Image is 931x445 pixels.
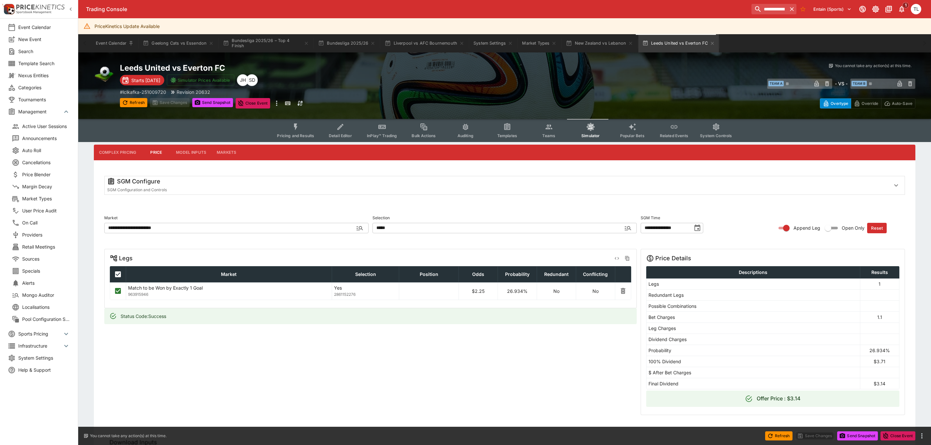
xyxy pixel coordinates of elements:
div: Start From [820,98,915,108]
span: Alerts [22,280,70,286]
span: 963915946 [128,291,330,298]
span: Team B [851,81,867,86]
button: Notifications [896,3,908,15]
img: PriceKinetics Logo [2,3,15,16]
p: Starts [DATE] [131,77,160,84]
button: Send Snapshot [837,431,878,440]
th: Conflicting [576,266,615,282]
span: InPlay™ Trading [367,133,397,138]
span: New Event [18,36,70,43]
button: Geelong Cats vs Essendon [139,34,218,52]
td: $3.14 [860,378,899,389]
label: Selection [372,213,637,223]
button: Connected to PK [857,3,868,15]
div: Trent Lewis [911,4,921,14]
label: Market [104,213,369,223]
button: No Bookmarks [798,4,808,14]
button: System Settings [470,34,517,52]
span: Success [148,313,166,319]
button: Override [851,98,881,108]
span: Categories [18,84,70,91]
button: Liverpool vs AFC Bournemouth [381,34,468,52]
span: Retail Meetings [22,243,70,250]
div: Trading Console [86,6,749,13]
span: Price Blender [22,171,70,178]
button: Toggle light/dark mode [870,3,881,15]
span: User Price Audit [22,207,70,214]
span: Nexus Entities [18,72,70,79]
button: View payload [613,254,621,262]
td: 26.934% [860,345,899,356]
p: Yes [334,284,397,291]
div: PriceKinetics Update Available [95,20,160,32]
span: Providers [22,231,70,238]
span: Management [18,108,62,115]
button: toggle date time picker [691,222,703,234]
button: Open [622,222,634,234]
span: System Controls [700,133,732,138]
span: Related Events [660,133,688,138]
button: Complex Pricing [94,145,141,160]
td: Final Dividend [646,378,860,389]
td: Leg Charges [646,323,860,334]
td: Legs [646,278,860,289]
th: Odds [458,266,498,282]
span: Specials [22,267,70,274]
p: Revision 20632 [177,89,210,95]
button: Markets [211,145,241,160]
span: Localisations [22,304,70,310]
span: Margin Decay [22,183,70,190]
span: Infrastructure [18,342,62,349]
td: Redundant Legs [646,289,860,300]
button: Send Snapshot [192,98,233,107]
td: 1 [860,278,899,289]
td: Possible Combinations [646,300,860,311]
td: Bet Charges [646,311,860,323]
button: Bundesliga 2025/26 – Top 4 Finish [219,34,313,52]
span: Tournaments [18,96,70,103]
h6: Offer Price : $3.14 [757,395,801,402]
span: Cancellations [22,159,70,166]
td: Probability [646,345,860,356]
button: Reset [867,223,887,233]
button: Overtype [820,98,851,108]
th: Redundant [537,266,576,282]
button: Select Tenant [809,4,855,14]
td: 1.1 [860,311,899,323]
div: Event type filters [272,119,737,142]
td: Dividend Charges [646,334,860,345]
button: Model Inputs [171,145,211,160]
p: You cannot take any action(s) at this time. [835,63,911,69]
img: PriceKinetics [16,5,65,9]
span: Market Types [22,195,70,202]
span: Simulator [581,133,600,138]
th: Market [126,266,332,282]
button: New Zealand vs Lebanon [562,34,637,52]
span: Open Only [842,224,865,231]
button: more [918,432,926,440]
span: Pricing and Results [277,133,314,138]
div: SGM Configure [107,178,885,185]
span: Auto Roll [22,147,70,154]
h5: Price Details [655,254,691,262]
span: SGM Configuration and Controls [107,187,167,192]
p: Override [862,100,878,107]
span: Auditing [458,133,473,138]
img: Sportsbook Management [16,11,51,14]
p: $2.25 [461,288,496,294]
button: Auto-Save [881,98,915,108]
button: Leeds United vs Everton FC [638,34,719,52]
button: Documentation [883,3,895,15]
span: Popular Bets [620,133,645,138]
span: 1 [902,2,909,8]
span: Sources [22,255,70,262]
span: Append Leg [793,224,820,231]
button: Trent Lewis [909,2,923,16]
span: System Settings [18,354,70,361]
button: Close Event [236,98,270,108]
button: Event Calendar [92,34,138,52]
span: Active User Sessions [22,123,70,130]
button: Close Event [880,431,915,440]
span: Mongo Auditor [22,292,70,298]
th: Descriptions [646,266,860,278]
